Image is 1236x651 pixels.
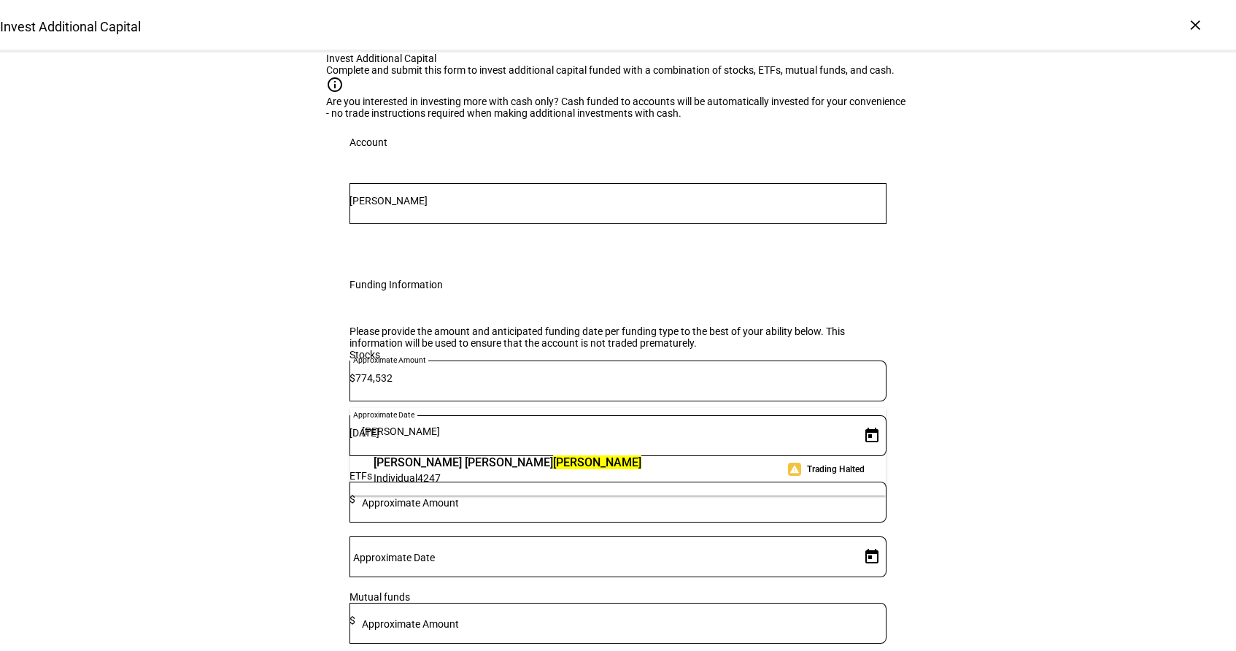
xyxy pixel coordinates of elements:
[349,372,355,384] span: $
[857,542,887,571] button: Open calendar
[1183,13,1207,36] div: ×
[362,425,440,437] span: [PERSON_NAME]
[326,53,910,64] div: Invest Additional Capital
[349,136,387,148] div: Account
[417,472,441,484] span: 4247
[553,455,641,469] mark: [PERSON_NAME]
[353,355,426,364] mat-label: Approximate Amount
[349,470,887,482] div: ETFs
[783,460,874,479] div: Trading Halted
[326,96,910,119] div: Are you interested in investing more with cash only? Cash funded to accounts will be automaticall...
[353,552,435,563] mat-label: Approximate Date
[349,615,355,626] span: $
[362,497,459,509] mat-label: Approximate Amount
[349,349,887,361] div: Stocks
[374,454,641,471] span: [PERSON_NAME] [PERSON_NAME]
[857,421,887,450] button: Open calendar
[370,450,645,488] div: Emily Mary Merson
[326,64,910,76] div: Complete and submit this form to invest additional capital funded with a combination of stocks, E...
[362,618,459,630] mat-label: Approximate Amount
[349,591,887,603] div: Mutual funds
[349,195,887,207] input: Number
[788,463,801,476] mat-icon: warning
[349,279,443,290] div: Funding Information
[326,76,355,93] mat-icon: info
[374,472,417,484] span: Individual
[349,325,887,349] div: Please provide the amount and anticipated funding date per funding type to the best of your abili...
[349,493,355,505] span: $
